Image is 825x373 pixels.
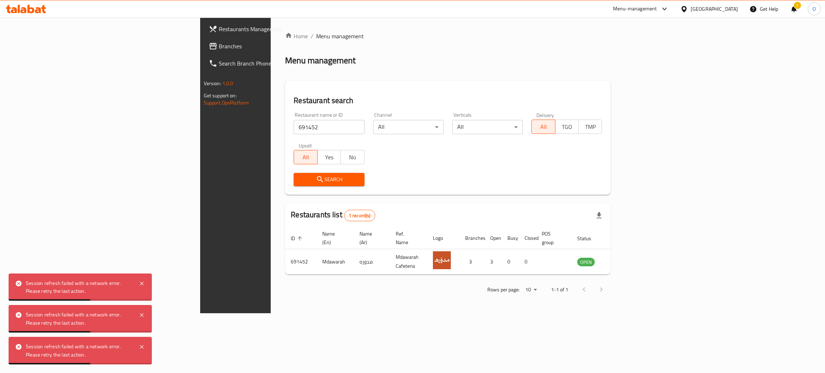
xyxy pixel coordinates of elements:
span: Menu management [316,32,364,40]
label: Delivery [536,112,554,117]
span: Version: [204,79,221,88]
th: Branches [459,227,484,249]
span: Yes [320,152,338,163]
div: Session refresh failed with a network error. Please retry the last action. [26,343,132,359]
span: No [344,152,361,163]
th: Busy [502,227,519,249]
div: Session refresh failed with a network error. Please retry the last action. [26,311,132,327]
div: [GEOGRAPHIC_DATA] [691,5,738,13]
th: Closed [519,227,536,249]
span: O [812,5,816,13]
span: TMP [582,122,599,132]
span: Name (En) [322,229,345,247]
input: Search for restaurant name or ID.. [294,120,364,134]
th: Action [609,227,634,249]
img: Mdawarah [433,251,451,269]
a: Support.OpsPlatform [204,98,249,107]
span: POS group [542,229,563,247]
h2: Restaurants list [291,209,375,221]
h2: Restaurant search [294,95,602,106]
div: Export file [590,207,608,224]
button: TMP [578,120,602,134]
span: Get support on: [204,91,237,100]
p: 1-1 of 1 [551,285,568,294]
button: TGO [555,120,579,134]
span: 1 record(s) [344,212,375,219]
div: Menu-management [613,5,657,13]
td: 0 [502,249,519,275]
span: ID [291,234,304,243]
label: Upsell [299,143,312,148]
div: All [452,120,523,134]
a: Search Branch Phone [203,55,338,72]
p: Rows per page: [487,285,520,294]
span: Branches [219,42,332,50]
button: Search [294,173,364,186]
div: Total records count [344,210,375,221]
span: Name (Ar) [360,229,381,247]
span: Restaurants Management [219,25,332,33]
span: OPEN [577,258,595,266]
nav: breadcrumb [285,32,611,40]
th: Open [484,227,502,249]
button: All [531,120,555,134]
div: All [373,120,444,134]
td: مدوره [354,249,390,275]
span: Search [299,175,358,184]
td: 3 [459,249,484,275]
td: 0 [519,249,536,275]
th: Logo [427,227,459,249]
button: All [294,150,317,164]
a: Restaurants Management [203,20,338,38]
button: No [341,150,364,164]
span: Ref. Name [396,229,419,247]
div: Rows per page: [522,285,540,295]
div: Session refresh failed with a network error. Please retry the last action. [26,279,132,295]
span: Search Branch Phone [219,59,332,68]
span: TGO [558,122,576,132]
button: Yes [317,150,341,164]
table: enhanced table [285,227,634,275]
span: Status [577,234,600,243]
span: All [535,122,552,132]
span: All [297,152,314,163]
td: 3 [484,249,502,275]
a: Branches [203,38,338,55]
span: 1.0.0 [222,79,233,88]
td: Mdawarah Cafeteria [390,249,427,275]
